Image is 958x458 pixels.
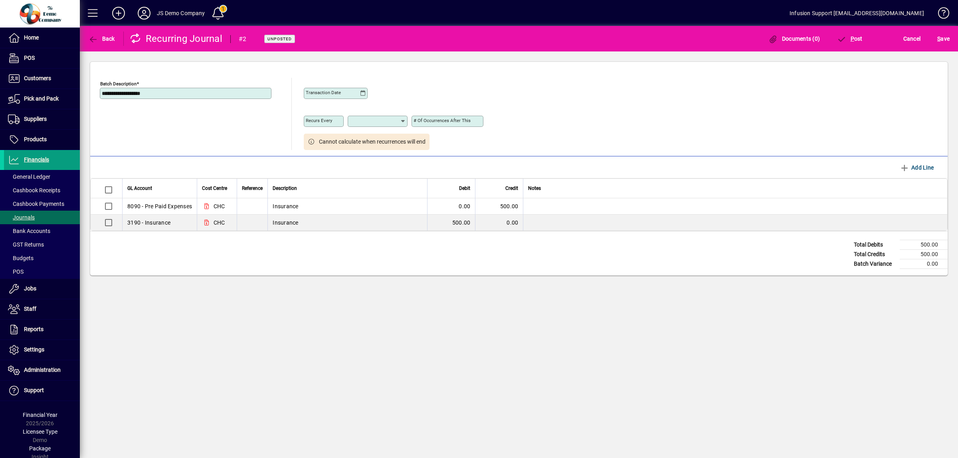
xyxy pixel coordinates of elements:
[24,156,49,163] span: Financials
[896,160,938,175] button: Add Line
[8,214,35,221] span: Journals
[850,250,900,259] td: Total Credits
[4,265,80,278] a: POS
[932,2,948,28] a: Knowledge Base
[239,33,247,45] div: #2
[80,32,124,46] app-page-header-button: Back
[4,360,80,380] a: Administration
[850,259,900,269] td: Batch Variance
[427,215,475,231] td: 500.00
[937,36,940,42] span: S
[4,48,80,68] a: POS
[937,32,950,45] span: ave
[267,36,292,41] span: Unposted
[24,285,36,292] span: Jobs
[475,215,523,231] td: 0.00
[23,412,57,418] span: Financial Year
[127,202,192,210] span: 8090 - Pre Paid Expenses
[29,445,51,452] span: Package
[8,255,34,261] span: Budgets
[24,326,44,332] span: Reports
[202,184,227,193] span: Cost Centre
[4,340,80,360] a: Settings
[157,7,205,20] div: JS Demo Company
[273,184,297,193] span: Description
[935,32,952,46] button: Save
[319,138,426,146] span: Cannot calculate when recurrences will end
[900,250,948,259] td: 500.00
[901,32,923,46] button: Cancel
[4,224,80,238] a: Bank Accounts
[4,238,80,251] a: GST Returns
[23,428,57,435] span: Licensee Type
[4,211,80,224] a: Journals
[4,109,80,129] a: Suppliers
[4,130,80,150] a: Products
[24,34,39,41] span: Home
[24,387,44,393] span: Support
[475,198,523,215] td: 500.00
[131,6,157,20] button: Profile
[100,81,137,87] mat-label: Batch Description
[766,32,822,46] button: Documents (0)
[4,170,80,184] a: General Ledger
[4,299,80,319] a: Staff
[24,75,51,81] span: Customers
[850,240,900,250] td: Total Debits
[8,187,60,193] span: Cashbook Receipts
[505,184,518,193] span: Credit
[4,184,80,197] a: Cashbook Receipts
[8,268,24,275] span: POS
[851,36,854,42] span: P
[214,219,225,227] span: CHC
[4,320,80,340] a: Reports
[4,381,80,401] a: Support
[4,69,80,89] a: Customers
[900,240,948,250] td: 500.00
[903,32,921,45] span: Cancel
[24,306,36,312] span: Staff
[24,346,44,353] span: Settings
[4,28,80,48] a: Home
[837,36,863,42] span: ost
[306,90,341,95] mat-label: Transaction date
[4,279,80,299] a: Jobs
[127,219,170,227] span: 3190 - Insurance
[427,198,475,215] td: 0.00
[267,215,427,231] td: Insurance
[106,6,131,20] button: Add
[528,184,541,193] span: Notes
[8,228,50,234] span: Bank Accounts
[24,367,61,373] span: Administration
[900,161,934,174] span: Add Line
[790,7,924,20] div: Infusion Support [EMAIL_ADDRESS][DOMAIN_NAME]
[414,118,471,123] mat-label: # of occurrences after this
[130,32,222,45] div: Recurring Journal
[86,32,117,46] button: Back
[24,136,47,142] span: Products
[768,36,820,42] span: Documents (0)
[4,89,80,109] a: Pick and Pack
[459,184,470,193] span: Debit
[24,116,47,122] span: Suppliers
[835,32,865,46] button: Post
[8,174,50,180] span: General Ledger
[127,184,152,193] span: GL Account
[8,201,64,207] span: Cashbook Payments
[24,55,35,61] span: POS
[24,95,59,102] span: Pick and Pack
[306,118,332,123] mat-label: Recurs every
[242,184,263,193] span: Reference
[88,36,115,42] span: Back
[214,202,225,210] span: CHC
[900,259,948,269] td: 0.00
[4,251,80,265] a: Budgets
[267,198,427,215] td: Insurance
[4,197,80,211] a: Cashbook Payments
[8,241,44,248] span: GST Returns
